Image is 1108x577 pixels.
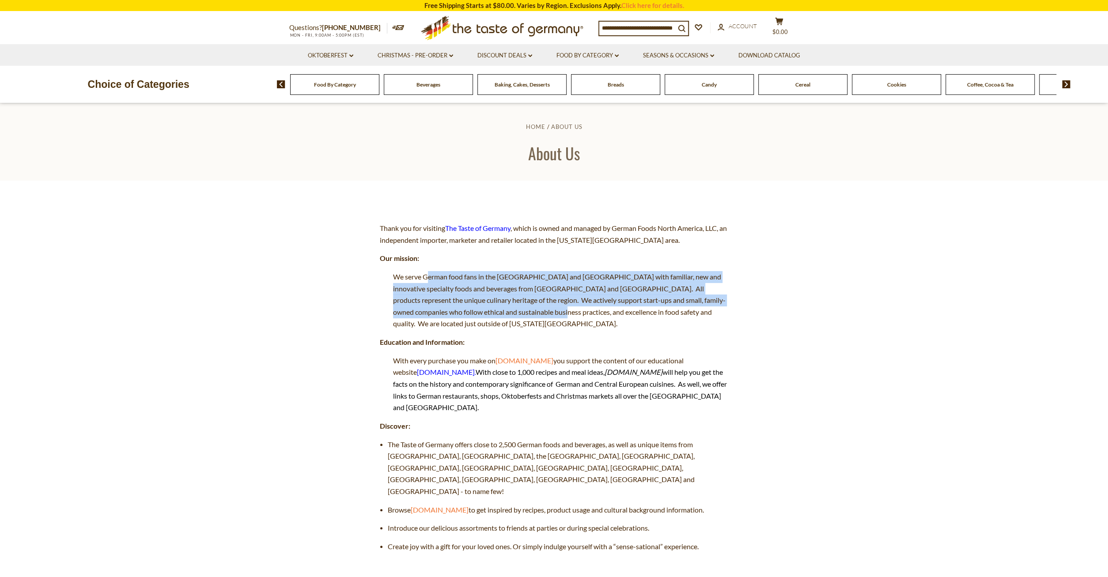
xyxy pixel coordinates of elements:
[551,123,582,130] a: About Us
[380,422,410,430] strong: Discover:
[495,81,550,88] a: Baking, Cakes, Desserts
[967,81,1013,88] a: Coffee, Cocoa & Tea
[1062,80,1070,88] img: next arrow
[411,505,469,514] a: [DOMAIN_NAME]
[643,51,714,60] a: Seasons & Occasions
[445,224,511,232] a: The Taste of Germany
[378,51,453,60] a: Christmas - PRE-ORDER
[416,81,440,88] a: Beverages
[388,505,704,514] span: Browse to get inspired by recipes, product usage and cultural background information.
[388,524,649,532] span: Introduce our delicious assortments to friends at parties or during special celebrations.
[393,368,727,411] span: .
[308,51,353,60] a: Oktoberfest
[393,272,726,328] span: We serve German food fans in the [GEOGRAPHIC_DATA] and [GEOGRAPHIC_DATA] with familiar, new and i...
[621,1,684,9] a: Click here for details.
[277,80,285,88] img: previous arrow
[380,338,465,346] strong: Education and Information:
[27,143,1081,163] h1: About Us
[393,356,727,412] span: With every purchase you make on you support the content of our educational website
[766,17,793,39] button: $0.00
[289,22,387,34] p: Questions?
[795,81,810,88] a: Cereal
[322,23,381,31] a: [PHONE_NUMBER]
[314,81,356,88] a: Food By Category
[738,51,800,60] a: Download Catalog
[417,368,475,376] a: [DOMAIN_NAME]
[393,368,727,411] span: With close to 1,000 recipes and meal ideas, will help you get the facts on the history and contem...
[556,51,619,60] a: Food By Category
[388,542,699,551] span: Create joy with a gift for your loved ones. Or simply indulge yourself with a “sense-sational” ex...
[887,81,906,88] a: Cookies
[477,51,532,60] a: Discount Deals
[388,440,695,496] span: The Taste of Germany offers close to 2,500 German foods and beverages, as well as unique items fr...
[289,33,364,38] span: MON - FRI, 9:00AM - 5:00PM (EST)
[772,28,788,35] span: $0.00
[526,123,545,130] a: Home
[495,356,553,365] a: [DOMAIN_NAME]
[380,254,419,262] strong: Our mission:
[608,81,624,88] a: Breads
[718,22,757,31] a: Account
[702,81,717,88] a: Candy
[729,23,757,30] span: Account
[380,224,727,244] span: Thank you for visiting , which is owned and managed by German Foods North America, LLC, an indepe...
[605,368,662,376] em: [DOMAIN_NAME]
